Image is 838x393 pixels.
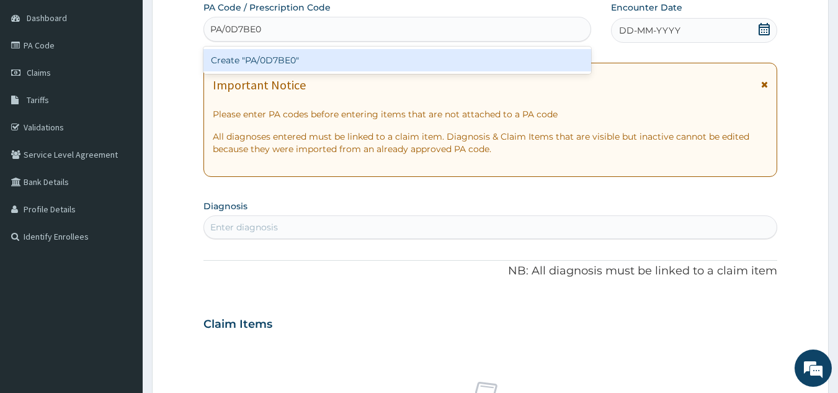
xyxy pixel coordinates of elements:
label: Diagnosis [203,200,247,212]
h3: Claim Items [203,318,272,332]
h1: Important Notice [213,78,306,92]
span: Claims [27,67,51,78]
img: d_794563401_company_1708531726252_794563401 [23,62,50,93]
span: We're online! [72,117,171,243]
span: Dashboard [27,12,67,24]
label: Encounter Date [611,1,682,14]
div: Chat with us now [65,70,208,86]
label: PA Code / Prescription Code [203,1,331,14]
textarea: Type your message and hit 'Enter' [6,261,236,305]
span: DD-MM-YYYY [619,24,680,37]
div: Minimize live chat window [203,6,233,36]
p: NB: All diagnosis must be linked to a claim item [203,263,778,279]
div: Enter diagnosis [210,221,278,233]
div: Create "PA/0D7BE0" [203,49,592,71]
p: All diagnoses entered must be linked to a claim item. Diagnosis & Claim Items that are visible bu... [213,130,769,155]
span: Tariffs [27,94,49,106]
p: Please enter PA codes before entering items that are not attached to a PA code [213,108,769,120]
